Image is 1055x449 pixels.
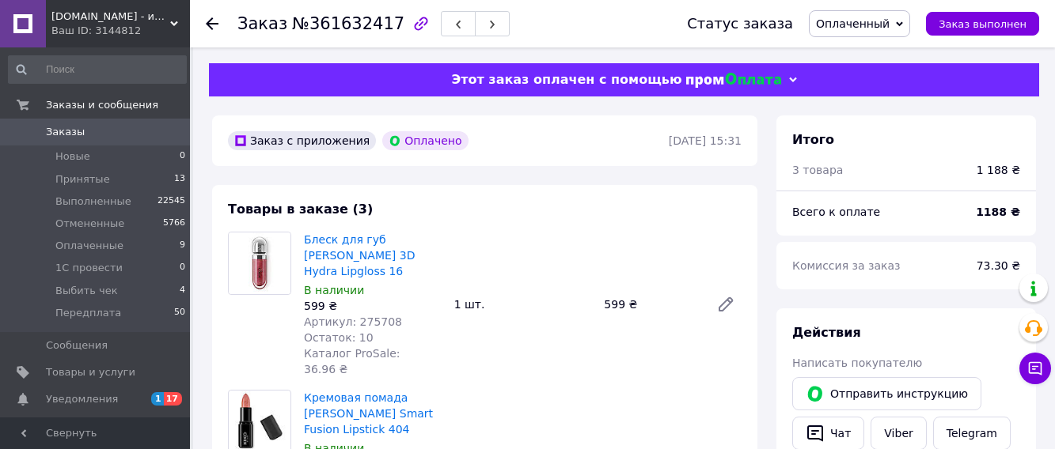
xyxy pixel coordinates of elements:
[939,18,1027,30] span: Заказ выполнен
[304,298,442,314] div: 599 ₴
[55,284,118,298] span: Выбить чек
[55,306,121,320] span: Передплата
[976,206,1020,218] b: 1188 ₴
[1019,353,1051,384] button: Чат с покупателем
[174,306,185,320] span: 50
[180,239,185,253] span: 9
[46,365,135,379] span: Товары и услуги
[304,233,415,277] a: Блеск для губ [PERSON_NAME] 3D Hydra Lipgloss 16
[164,392,182,406] span: 17
[180,284,185,298] span: 4
[228,131,376,150] div: Заказ с приложения
[792,164,843,176] span: 3 товара
[55,217,124,231] span: Отмененные
[55,149,90,164] span: Новые
[180,149,185,164] span: 0
[55,172,110,187] span: Принятые
[792,325,861,340] span: Действия
[669,134,742,147] time: [DATE] 15:31
[163,217,185,231] span: 5766
[157,194,185,209] span: 22545
[304,331,374,344] span: Остаток: 10
[180,261,185,275] span: 0
[228,202,373,217] span: Товары в заказе (3)
[304,391,433,436] a: Кремовая помада [PERSON_NAME] Smart Fusion Lipstick 404
[977,162,1020,178] div: 1 188 ₴
[382,131,468,150] div: Оплачено
[174,172,185,187] span: 13
[304,315,402,328] span: Артикул: 275708
[977,259,1020,272] span: 73.30 ₴
[292,14,404,33] span: №361632417
[686,73,781,88] img: evopay logo
[598,293,704,315] div: 599 ₴
[926,12,1039,36] button: Заказ выполнен
[46,98,158,112] span: Заказы и сообщения
[710,289,742,320] a: Редактировать
[55,261,123,275] span: 1С провести
[304,347,400,375] span: Каталог ProSale: 36.96 ₴
[151,392,164,406] span: 1
[451,72,681,87] span: Этот заказ оплачен с помощью
[46,125,85,139] span: Заказы
[816,17,890,30] span: Оплаченный
[55,194,131,209] span: Выполненные
[51,24,190,38] div: Ваш ID: 3144812
[448,293,598,315] div: 1 шт.
[51,9,170,24] span: Flawless.com.ua - интернет-магазин профессиональной косметики
[229,232,290,294] img: Блеск для губ Kiko Milano 3D Hydra Lipgloss 16
[206,16,218,32] div: Вернуться назад
[792,259,901,272] span: Комиссия за заказ
[237,14,287,33] span: Заказ
[687,16,793,32] div: Статус заказа
[304,284,364,296] span: В наличии
[8,55,187,84] input: Поиск
[792,132,834,147] span: Итого
[46,392,118,406] span: Уведомления
[55,239,123,253] span: Оплаченные
[46,338,108,353] span: Сообщения
[792,377,981,410] button: Отправить инструкцию
[792,206,880,218] span: Всего к оплате
[792,357,922,369] span: Написать покупателю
